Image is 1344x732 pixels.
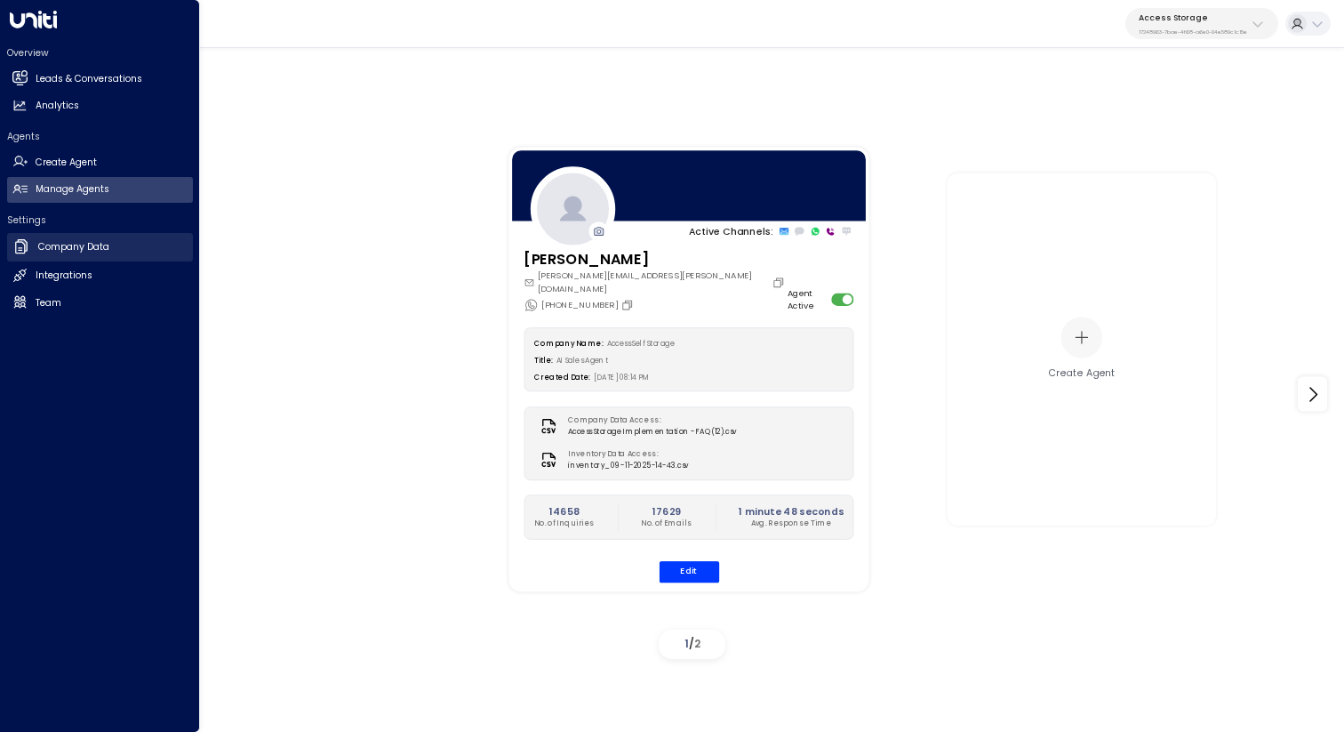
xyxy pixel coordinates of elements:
[534,373,590,382] label: Created Date:
[534,504,595,519] h2: 14658
[7,130,193,143] h2: Agents
[739,504,844,519] h2: 1 minute 48 seconds
[694,636,700,651] span: 2
[739,519,844,529] p: Avg. Response Time
[567,449,682,460] label: Inventory Data Access:
[534,519,595,529] p: No. of Inquiries
[567,427,736,438] span: Access Storage Implementation - FAQ (12).csv
[7,46,193,60] h2: Overview
[1139,28,1247,36] p: 17248963-7bae-4f68-a6e0-04e589c1c15e
[534,356,553,366] label: Title:
[684,636,689,651] span: 1
[1125,8,1278,39] button: Access Storage17248963-7bae-4f68-a6e0-04e589c1c15e
[620,299,636,311] button: Copy
[772,276,788,288] button: Copy
[7,213,193,227] h2: Settings
[36,269,92,283] h2: Integrations
[567,415,730,426] label: Company Data Access:
[534,339,603,349] label: Company Name:
[36,72,142,86] h2: Leads & Conversations
[36,182,109,197] h2: Manage Agents
[36,296,61,310] h2: Team
[524,298,636,312] div: [PHONE_NUMBER]
[788,287,827,312] label: Agent Active
[594,373,650,382] span: [DATE] 08:14 PM
[38,240,109,254] h2: Company Data
[556,356,608,366] span: AI Sales Agent
[524,269,788,294] div: [PERSON_NAME][EMAIL_ADDRESS][PERSON_NAME][DOMAIN_NAME]
[7,149,193,175] a: Create Agent
[7,177,193,203] a: Manage Agents
[606,339,675,349] span: Access Self Storage
[7,263,193,289] a: Integrations
[567,460,688,471] span: inventory_09-11-2025-14-43.csv
[659,630,725,659] div: /
[1049,366,1116,381] div: Create Agent
[7,93,193,119] a: Analytics
[7,66,193,92] a: Leads & Conversations
[524,248,788,269] h3: [PERSON_NAME]
[36,99,79,113] h2: Analytics
[641,519,692,529] p: No. of Emails
[659,561,719,583] button: Edit
[7,233,193,261] a: Company Data
[36,156,97,170] h2: Create Agent
[689,224,773,238] p: Active Channels:
[641,504,692,519] h2: 17629
[1139,12,1247,23] p: Access Storage
[7,290,193,316] a: Team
